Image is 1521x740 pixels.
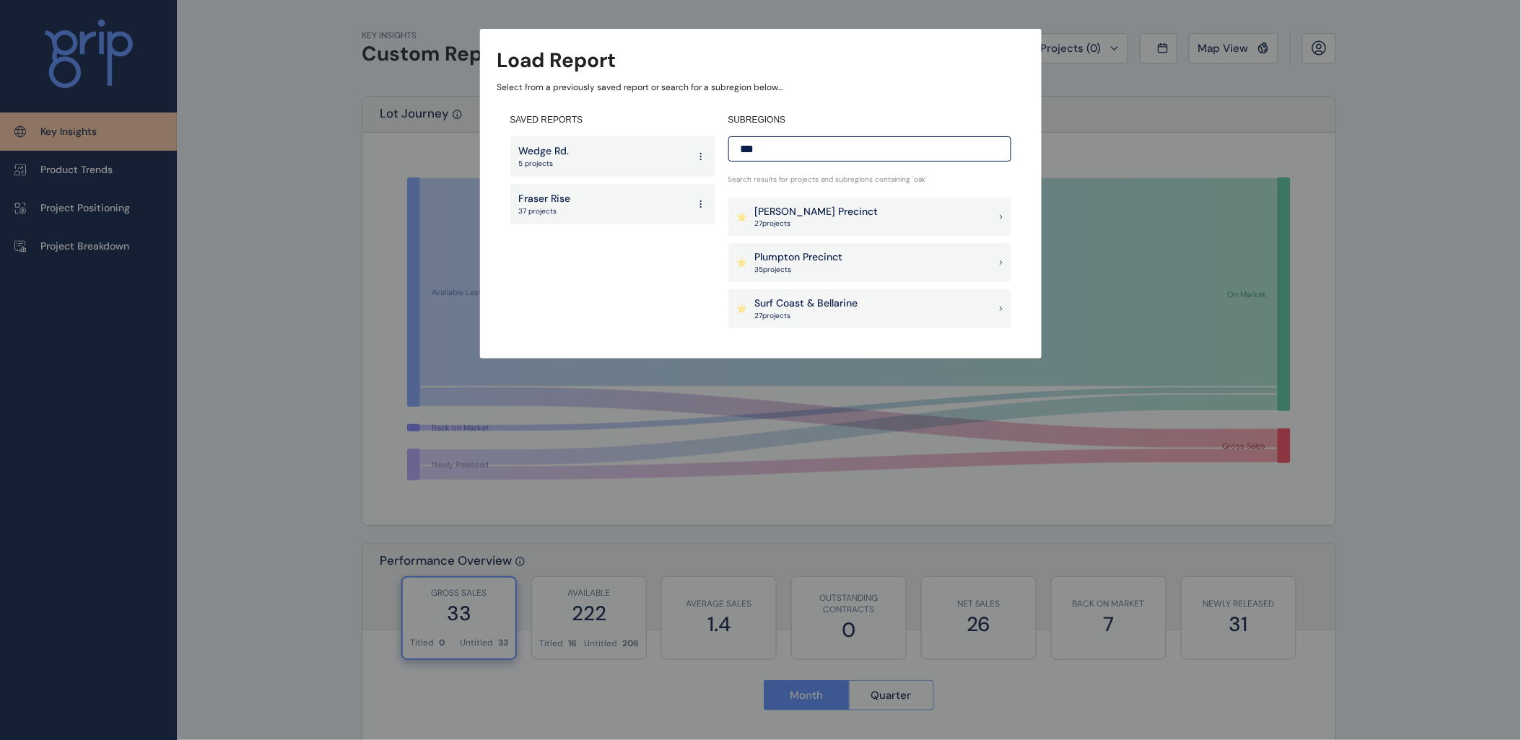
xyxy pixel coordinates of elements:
[755,219,879,229] p: 27 project s
[519,206,571,216] p: 37 projects
[755,265,843,275] p: 35 project s
[519,159,570,169] p: 5 projects
[497,46,616,74] h3: Load Report
[755,296,858,311] p: Surf Coast & Bellarine
[519,192,571,206] p: Fraser Rise
[497,82,1024,94] p: Select from a previously saved report or search for a subregion below...
[755,205,879,219] p: [PERSON_NAME] Precinct
[755,311,858,321] p: 27 project s
[510,114,715,126] h4: SAVED REPORTS
[728,114,1011,126] h4: SUBREGIONS
[728,175,1011,185] p: Search results for projects and subregions containing ' oak '
[755,250,843,265] p: Plumpton Precinct
[519,144,570,159] p: Wedge Rd.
